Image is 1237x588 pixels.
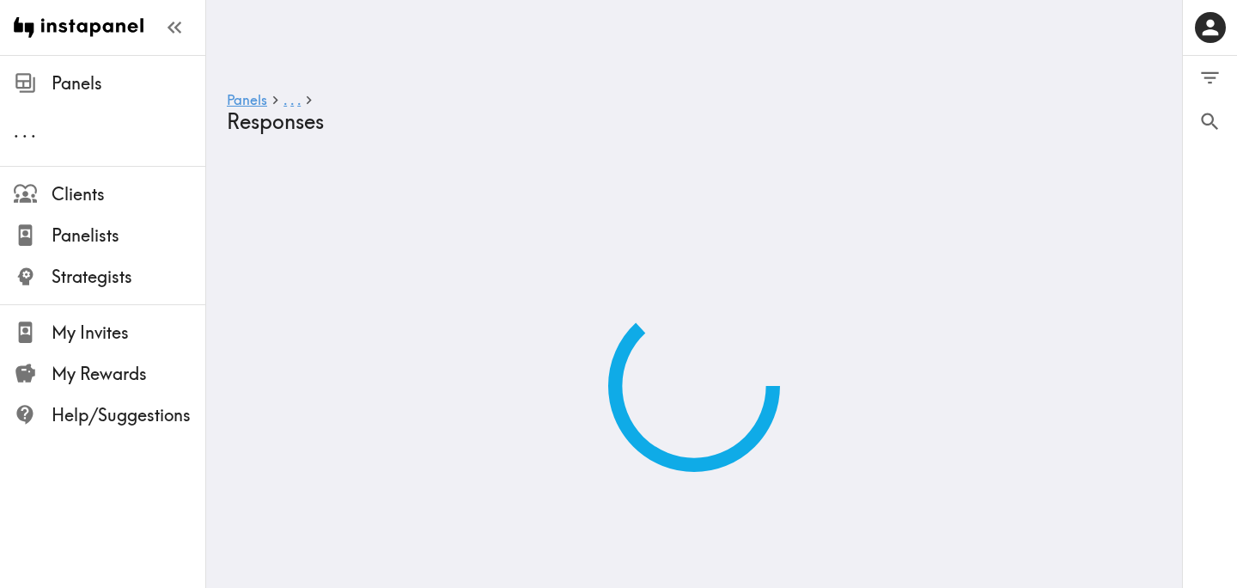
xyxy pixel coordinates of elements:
span: . [283,91,287,108]
span: . [31,120,36,142]
span: Panels [52,71,205,95]
span: . [22,120,27,142]
span: . [14,120,19,142]
span: Help/Suggestions [52,403,205,427]
a: Panels [227,93,267,109]
h4: Responses [227,109,1148,134]
span: Search [1198,110,1222,133]
span: My Invites [52,321,205,345]
span: My Rewards [52,362,205,386]
span: Panelists [52,224,205,248]
button: Filter Responses [1183,56,1237,100]
span: Clients [52,182,205,206]
span: . [297,91,301,108]
a: ... [283,93,301,109]
span: Filter Responses [1198,66,1222,89]
span: . [290,91,294,108]
button: Search [1183,100,1237,144]
span: Strategists [52,265,205,289]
